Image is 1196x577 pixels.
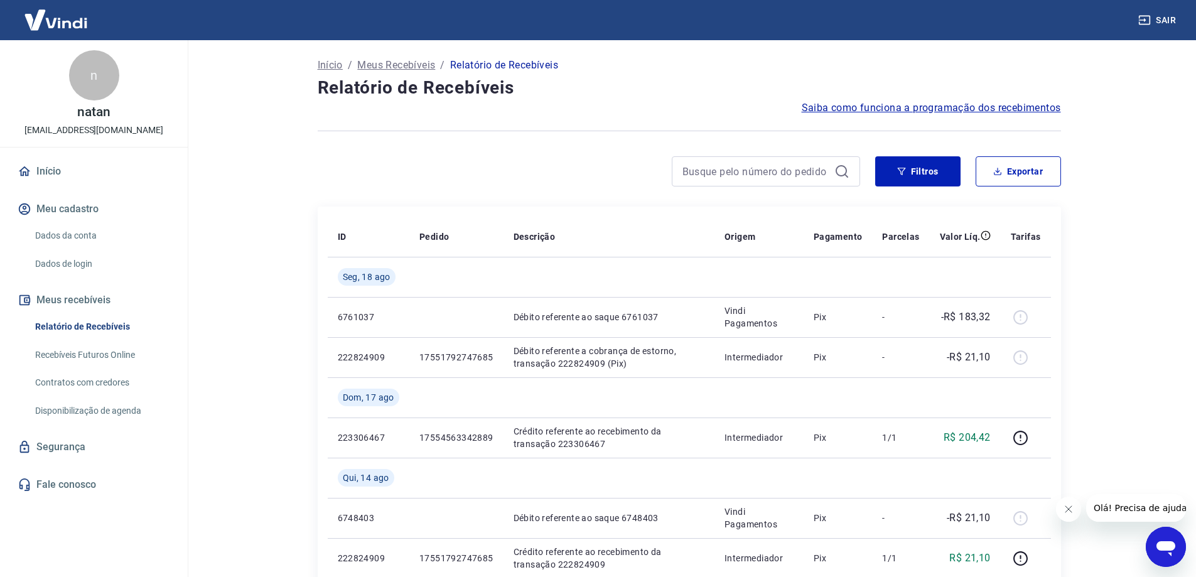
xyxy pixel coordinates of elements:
a: Início [318,58,343,73]
p: Pix [814,311,863,323]
a: Dados da conta [30,223,173,249]
p: -R$ 21,10 [947,510,991,526]
p: natan [77,105,110,119]
p: Débito referente ao saque 6761037 [514,311,704,323]
p: 222824909 [338,552,399,564]
a: Dados de login [30,251,173,277]
p: Vindi Pagamentos [725,505,794,531]
p: Intermediador [725,351,794,364]
p: Pix [814,431,863,444]
img: Vindi [15,1,97,39]
p: Pix [814,512,863,524]
p: Intermediador [725,552,794,564]
p: 17551792747685 [419,552,493,564]
a: Saiba como funciona a programação dos recebimentos [802,100,1061,116]
p: 1/1 [882,552,919,564]
iframe: Mensagem da empresa [1086,494,1186,522]
p: / [348,58,352,73]
p: Tarifas [1011,230,1041,243]
p: - [882,351,919,364]
p: ID [338,230,347,243]
p: Origem [725,230,755,243]
p: - [882,311,919,323]
p: Parcelas [882,230,919,243]
p: Descrição [514,230,556,243]
button: Meus recebíveis [15,286,173,314]
a: Fale conosco [15,471,173,499]
p: Pedido [419,230,449,243]
a: Disponibilização de agenda [30,398,173,424]
iframe: Botão para abrir a janela de mensagens [1146,527,1186,567]
span: Seg, 18 ago [343,271,391,283]
p: Pagamento [814,230,863,243]
p: / [440,58,444,73]
p: -R$ 21,10 [947,350,991,365]
a: Contratos com credores [30,370,173,396]
a: Segurança [15,433,173,461]
p: 1/1 [882,431,919,444]
p: Crédito referente ao recebimento da transação 223306467 [514,425,704,450]
span: Dom, 17 ago [343,391,394,404]
iframe: Fechar mensagem [1056,497,1081,522]
a: Relatório de Recebíveis [30,314,173,340]
p: 17554563342889 [419,431,493,444]
p: [EMAIL_ADDRESS][DOMAIN_NAME] [24,124,163,137]
p: Débito referente a cobrança de estorno, transação 222824909 (Pix) [514,345,704,370]
p: 222824909 [338,351,399,364]
p: Crédito referente ao recebimento da transação 222824909 [514,546,704,571]
h4: Relatório de Recebíveis [318,75,1061,100]
p: Pix [814,552,863,564]
p: 6748403 [338,512,399,524]
p: Relatório de Recebíveis [450,58,558,73]
p: Débito referente ao saque 6748403 [514,512,704,524]
button: Filtros [875,156,961,186]
span: Qui, 14 ago [343,472,389,484]
a: Início [15,158,173,185]
p: 17551792747685 [419,351,493,364]
input: Busque pelo número do pedido [682,162,829,181]
button: Meu cadastro [15,195,173,223]
p: Pix [814,351,863,364]
p: Vindi Pagamentos [725,305,794,330]
button: Exportar [976,156,1061,186]
p: -R$ 183,32 [941,310,991,325]
div: n [69,50,119,100]
p: R$ 21,10 [949,551,990,566]
button: Sair [1136,9,1181,32]
p: 223306467 [338,431,399,444]
p: R$ 204,42 [944,430,991,445]
span: Olá! Precisa de ajuda? [8,9,105,19]
p: 6761037 [338,311,399,323]
p: - [882,512,919,524]
p: Valor Líq. [940,230,981,243]
a: Meus Recebíveis [357,58,435,73]
a: Recebíveis Futuros Online [30,342,173,368]
p: Intermediador [725,431,794,444]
